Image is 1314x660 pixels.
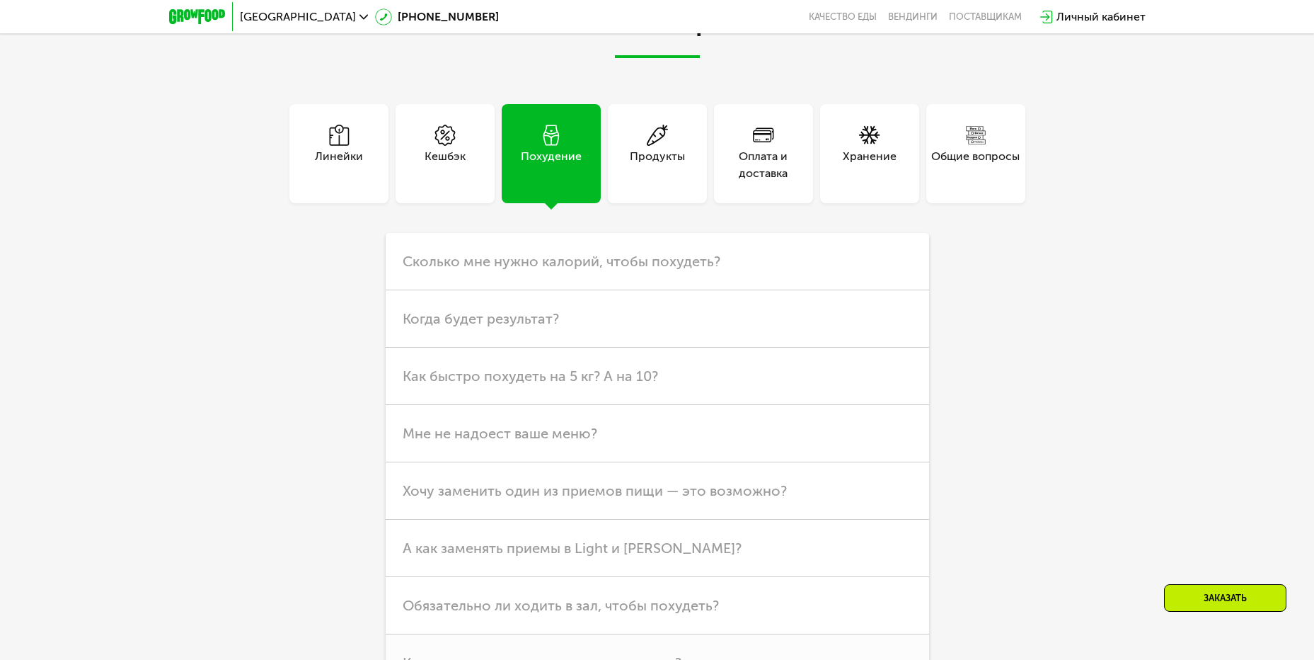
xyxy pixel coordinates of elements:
[403,597,719,614] span: Обязательно ли ходить в зал, чтобы похудеть?
[888,11,938,23] a: Вендинги
[714,148,813,182] div: Оплата и доставка
[315,148,363,182] div: Линейки
[931,148,1020,182] div: Общие вопросы
[403,482,787,499] span: Хочу заменить один из приемов пищи — это возможно?
[630,148,685,182] div: Продукты
[403,540,742,557] span: А как заменять приемы в Light и [PERSON_NAME]?
[425,148,466,182] div: Кешбэк
[1056,8,1146,25] div: Личный кабинет
[403,253,720,270] span: Сколько мне нужно калорий, чтобы похудеть?
[521,148,582,182] div: Похудение
[403,368,658,385] span: Как быстро похудеть на 5 кг? А на 10?
[240,11,356,23] span: [GEOGRAPHIC_DATA]
[403,425,597,442] span: Мне не надоест ваше меню?
[1164,584,1286,612] div: Заказать
[375,8,499,25] a: [PHONE_NUMBER]
[843,148,897,182] div: Хранение
[949,11,1022,23] div: поставщикам
[809,11,877,23] a: Качество еды
[403,310,559,327] span: Когда будет результат?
